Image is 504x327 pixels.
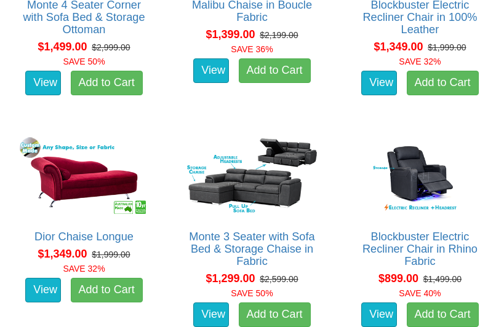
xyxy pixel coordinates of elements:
del: $1,999.00 [428,42,466,52]
font: SAVE 50% [231,288,273,298]
span: $899.00 [378,272,418,285]
font: SAVE 40% [399,288,441,298]
del: $1,499.00 [423,274,462,284]
font: SAVE 32% [399,57,441,66]
font: SAVE 50% [63,57,105,66]
span: $1,299.00 [206,272,255,285]
del: $2,999.00 [92,42,130,52]
a: View [193,58,229,83]
a: Add to Cart [407,302,479,327]
a: Add to Cart [71,71,143,95]
span: $1,499.00 [38,41,87,53]
a: Add to Cart [71,278,143,302]
a: View [361,302,397,327]
a: Add to Cart [239,58,311,83]
font: SAVE 32% [63,264,105,274]
font: SAVE 36% [231,44,273,54]
a: View [193,302,229,327]
span: $1,349.00 [374,41,423,53]
span: $1,349.00 [38,248,87,260]
del: $1,999.00 [92,250,130,259]
img: Dior Chaise Longue [16,134,152,218]
a: Blockbuster Electric Recliner Chair in Rhino Fabric [362,230,478,267]
a: View [25,278,61,302]
a: View [25,71,61,95]
a: Add to Cart [407,71,479,95]
img: Monte 3 Seater with Sofa Bed & Storage Chaise in Fabric [184,134,320,218]
a: Dior Chaise Longue [34,230,134,243]
a: View [361,71,397,95]
span: $1,399.00 [206,28,255,41]
img: Blockbuster Electric Recliner Chair in Rhino Fabric [352,134,488,218]
del: $2,199.00 [260,30,298,40]
a: Add to Cart [239,302,311,327]
del: $2,599.00 [260,274,298,284]
a: Monte 3 Seater with Sofa Bed & Storage Chaise in Fabric [189,230,314,267]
